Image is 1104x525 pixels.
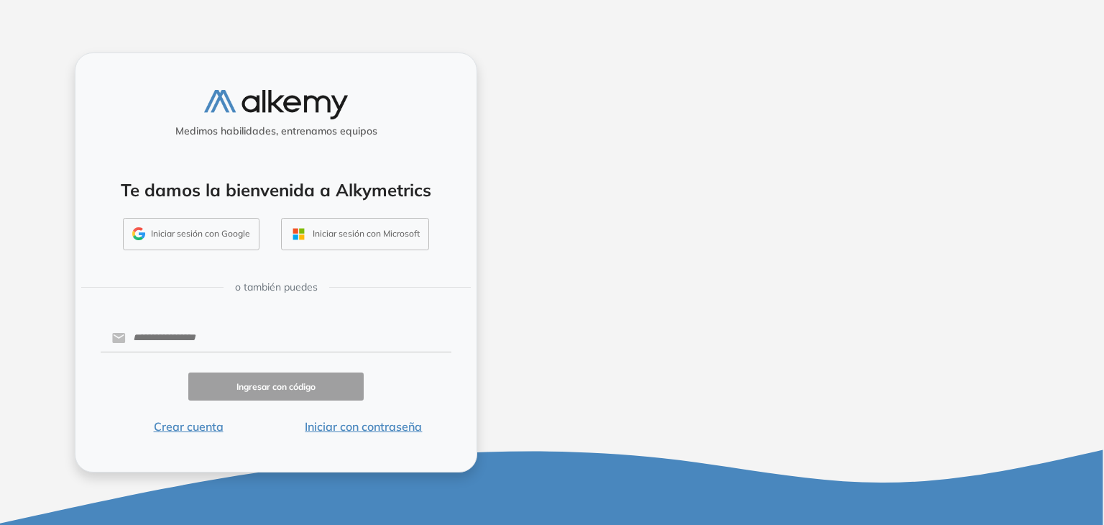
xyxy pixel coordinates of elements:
img: logo-alkemy [204,90,348,119]
button: Iniciar con contraseña [276,418,451,435]
iframe: Chat Widget [1032,456,1104,525]
img: OUTLOOK_ICON [290,226,307,242]
img: GMAIL_ICON [132,227,145,240]
h5: Medimos habilidades, entrenamos equipos [81,125,471,137]
span: o también puedes [235,280,318,295]
button: Iniciar sesión con Google [123,218,259,251]
button: Iniciar sesión con Microsoft [281,218,429,251]
button: Ingresar con código [188,373,364,401]
h4: Te damos la bienvenida a Alkymetrics [94,180,458,201]
button: Crear cuenta [101,418,276,435]
div: Widget de chat [1032,456,1104,525]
